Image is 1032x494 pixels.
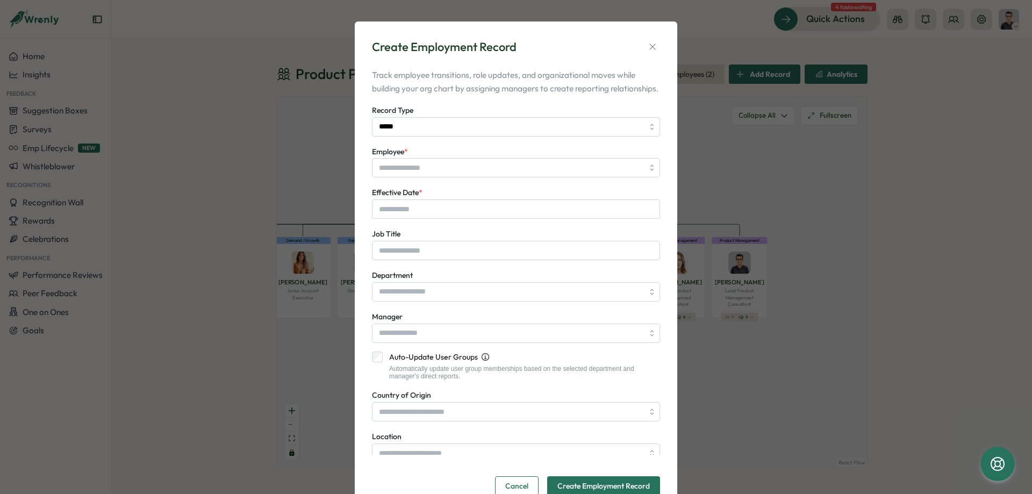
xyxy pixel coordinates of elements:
span: Record Type [372,105,413,115]
div: Create Employment Record [372,39,517,55]
span: Auto-Update User Groups [389,352,478,362]
div: Automatically update user group memberships based on the selected department and manager's direct... [383,365,660,381]
span: Employee [372,147,404,156]
p: Track employee transitions, role updates, and organizational moves while building your org chart ... [372,68,660,95]
label: Effective Date [372,187,422,199]
span: Country of Origin [372,390,431,400]
span: Manager [372,312,403,321]
span: Job Title [372,229,400,239]
span: Department [372,270,413,280]
span: Location [372,432,402,441]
